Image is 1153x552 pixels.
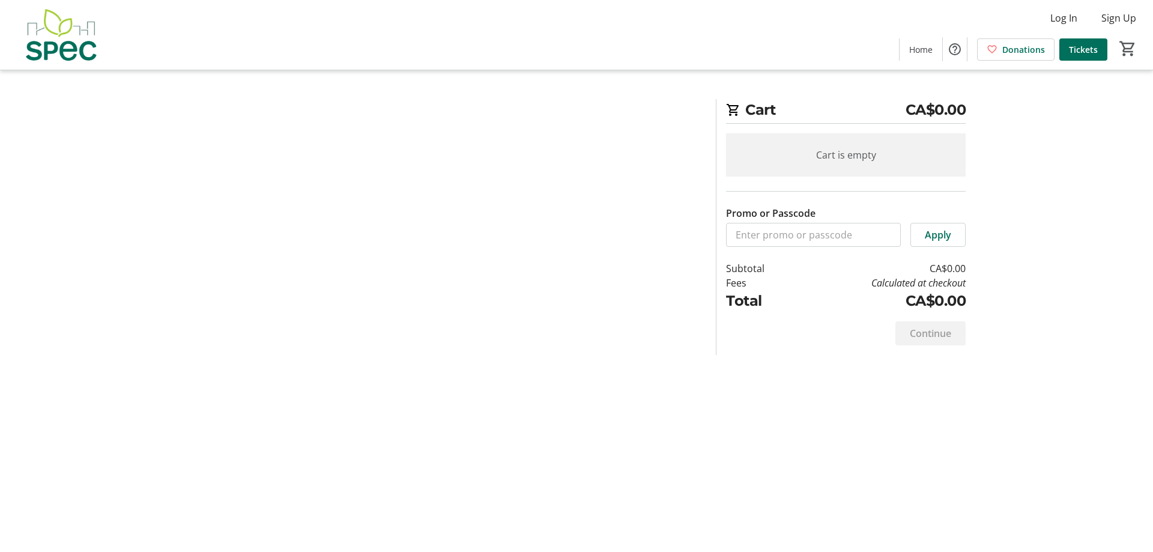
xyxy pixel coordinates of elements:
[1002,43,1045,56] span: Donations
[1050,11,1077,25] span: Log In
[1069,43,1098,56] span: Tickets
[925,228,951,242] span: Apply
[1101,11,1136,25] span: Sign Up
[726,99,966,124] h2: Cart
[1117,38,1139,59] button: Cart
[900,38,942,61] a: Home
[796,276,966,290] td: Calculated at checkout
[1041,8,1087,28] button: Log In
[796,290,966,312] td: CA$0.00
[726,276,796,290] td: Fees
[1059,38,1107,61] a: Tickets
[7,5,114,65] img: SPEC's Logo
[1092,8,1146,28] button: Sign Up
[726,261,796,276] td: Subtotal
[977,38,1055,61] a: Donations
[726,290,796,312] td: Total
[943,37,967,61] button: Help
[906,99,966,121] span: CA$0.00
[910,223,966,247] button: Apply
[726,206,816,220] label: Promo or Passcode
[726,223,901,247] input: Enter promo or passcode
[726,133,966,177] div: Cart is empty
[909,43,933,56] span: Home
[796,261,966,276] td: CA$0.00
